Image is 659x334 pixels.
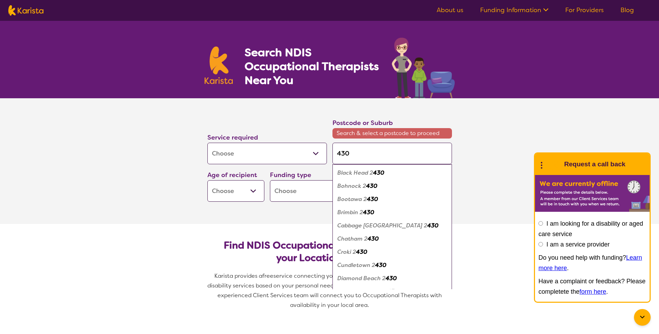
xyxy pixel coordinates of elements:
a: form here [579,288,606,295]
em: 430 [375,261,386,269]
em: Croki 2 [337,248,356,256]
em: 430 [356,248,367,256]
span: Karista provides a [214,272,262,279]
em: Black Head 2 [337,169,373,176]
img: occupational-therapy [392,37,455,98]
em: Diamond Beach 2 [337,275,386,282]
em: 430 [373,169,384,176]
em: Bootawa 2 [337,195,367,203]
label: Postcode or Suburb [332,119,393,127]
p: Do you need help with funding? . [538,252,646,273]
div: Black Head 2430 [336,166,448,179]
h1: Search NDIS Occupational Therapists Near You [245,45,380,87]
em: 430 [363,209,374,216]
img: Karista offline chat form to request call back [535,175,650,212]
label: I am a service provider [546,241,610,248]
h2: Find NDIS Occupational Therapists based on your Location & Needs [213,239,446,264]
span: free [262,272,273,279]
div: Brimbin 2430 [336,206,448,219]
a: Blog [620,6,634,14]
div: Bootawa 2430 [336,193,448,206]
div: Croki 2430 [336,245,448,259]
p: Have a complaint or feedback? Please completete the . [538,276,646,297]
em: 430 [387,288,398,295]
em: Brimbin 2 [337,209,363,216]
a: For Providers [565,6,604,14]
em: 430 [368,235,379,242]
img: Karista logo [8,5,43,16]
em: Cundletown 2 [337,261,375,269]
div: Cabbage Tree Island 2430 [336,219,448,232]
a: About us [437,6,463,14]
span: Search & select a postcode to proceed [332,128,452,139]
label: I am looking for a disability or aged care service [538,220,643,237]
em: Chatham 2 [337,235,368,242]
label: Service required [207,133,258,142]
img: Karista [546,157,560,171]
input: Type [332,143,452,164]
em: 430 [386,275,397,282]
a: Funding Information [480,6,549,14]
label: Age of recipient [207,171,257,179]
div: Diamond Beach 2430 [336,272,448,285]
div: Cundletown 2430 [336,259,448,272]
em: Bohnock 2 [337,182,366,190]
span: service connecting you with Occupational Therapists and other disability services based on your p... [207,272,453,309]
h1: Request a call back [564,159,625,169]
img: Karista logo [205,47,233,84]
div: Chatham 2430 [336,232,448,245]
em: 430 [367,195,378,203]
div: Bohnock 2430 [336,179,448,193]
em: Cabbage [GEOGRAPHIC_DATA] 2 [337,222,427,229]
div: Dumaresq Island 2430 [336,285,448,298]
em: 430 [427,222,438,229]
label: Funding type [270,171,311,179]
em: 430 [366,182,377,190]
em: Dumaresq Island 2 [337,288,387,295]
